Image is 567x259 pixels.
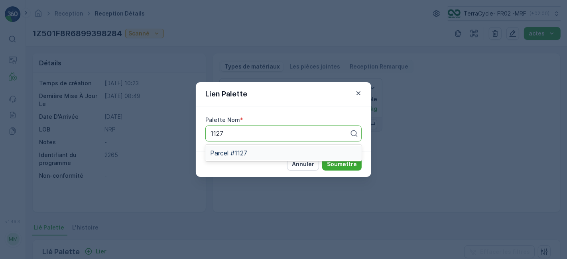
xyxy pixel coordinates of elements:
[205,88,247,100] p: Lien Palette
[205,116,240,123] label: Palette Nom
[210,149,247,157] span: Parcel #1127
[287,158,319,171] button: Annuler
[292,160,314,168] p: Annuler
[327,160,357,168] p: Soumettre
[322,158,362,171] button: Soumettre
